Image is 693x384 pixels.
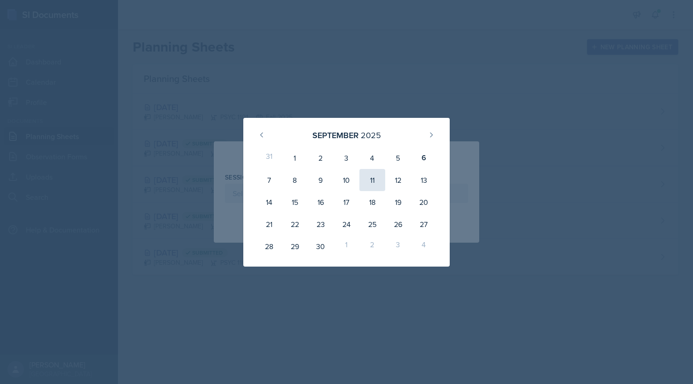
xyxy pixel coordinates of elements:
div: September [312,129,358,141]
div: 2 [359,235,385,257]
div: 29 [282,235,308,257]
div: 12 [385,169,411,191]
div: 3 [385,235,411,257]
div: 3 [334,147,359,169]
div: 7 [256,169,282,191]
div: 16 [308,191,334,213]
div: 18 [359,191,385,213]
div: 4 [359,147,385,169]
div: 2025 [361,129,381,141]
div: 24 [334,213,359,235]
div: 1 [334,235,359,257]
div: 20 [411,191,437,213]
div: 21 [256,213,282,235]
div: 26 [385,213,411,235]
div: 10 [334,169,359,191]
div: 25 [359,213,385,235]
div: 1 [282,147,308,169]
div: 11 [359,169,385,191]
div: 15 [282,191,308,213]
div: 17 [334,191,359,213]
div: 14 [256,191,282,213]
div: 27 [411,213,437,235]
div: 4 [411,235,437,257]
div: 30 [308,235,334,257]
div: 23 [308,213,334,235]
div: 22 [282,213,308,235]
div: 2 [308,147,334,169]
div: 9 [308,169,334,191]
div: 8 [282,169,308,191]
div: 5 [385,147,411,169]
div: 6 [411,147,437,169]
div: 13 [411,169,437,191]
div: 19 [385,191,411,213]
div: 28 [256,235,282,257]
div: 31 [256,147,282,169]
